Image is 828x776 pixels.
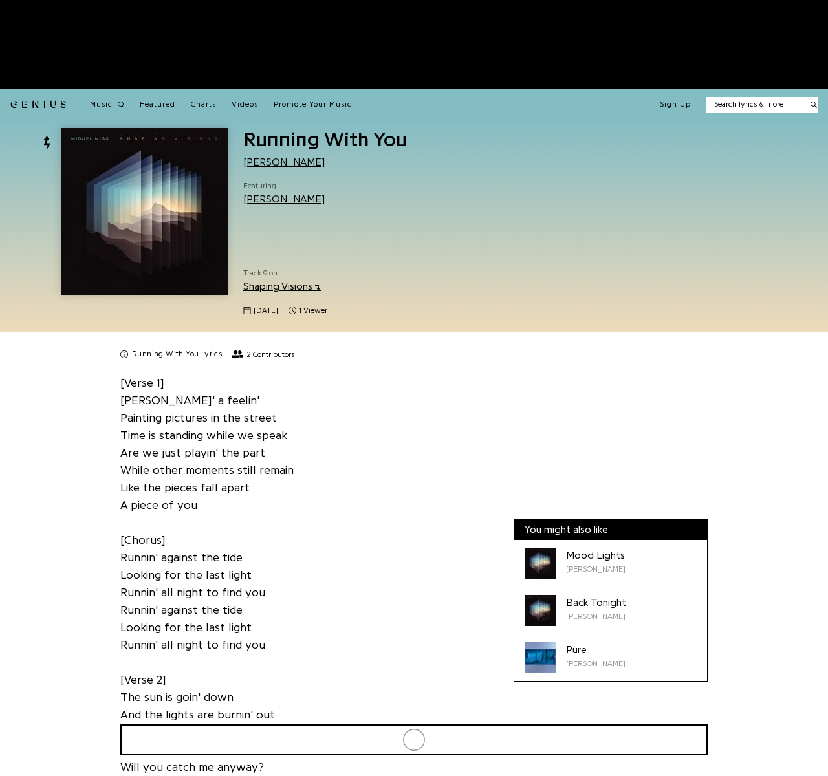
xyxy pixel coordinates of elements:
[191,100,216,110] a: Charts
[140,100,175,108] span: Featured
[232,350,294,359] button: 2 Contributors
[61,128,228,295] img: Cover art for Running With You by Miguel Migs
[254,305,278,316] span: [DATE]
[299,305,327,316] span: 1 viewer
[566,563,626,575] div: [PERSON_NAME]
[660,100,691,110] button: Sign Up
[191,100,216,108] span: Charts
[243,129,407,150] span: Running With You
[525,548,556,579] div: Cover art for Mood Lights by Miguel Migs
[246,350,294,359] span: 2 Contributors
[90,100,124,108] span: Music IQ
[243,194,325,204] a: [PERSON_NAME]
[525,642,556,673] div: Cover art for Pure by Blue Six
[566,610,626,622] div: [PERSON_NAME]
[566,658,626,669] div: [PERSON_NAME]
[514,519,707,540] div: You might also like
[243,157,325,167] a: [PERSON_NAME]
[566,548,626,563] div: Mood Lights
[525,595,556,626] div: Cover art for Back Tonight by Miguel Migs
[566,642,626,658] div: Pure
[706,99,803,110] input: Search lyrics & more
[566,595,626,610] div: Back Tonight
[243,180,325,191] span: Featuring
[90,100,124,110] a: Music IQ
[514,540,707,587] a: Cover art for Mood Lights by Miguel MigsMood Lights[PERSON_NAME]
[289,305,327,316] span: 1 viewer
[514,587,707,634] a: Cover art for Back Tonight by Miguel MigsBack Tonight[PERSON_NAME]
[274,100,352,110] a: Promote Your Music
[274,100,352,108] span: Promote Your Music
[232,100,258,108] span: Videos
[140,100,175,110] a: Featured
[243,268,493,279] span: Track 9 on
[132,349,222,360] h2: Running With You Lyrics
[243,281,321,292] a: Shaping Visions
[232,100,258,110] a: Videos
[514,634,707,681] a: Cover art for Pure by Blue SixPure[PERSON_NAME]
